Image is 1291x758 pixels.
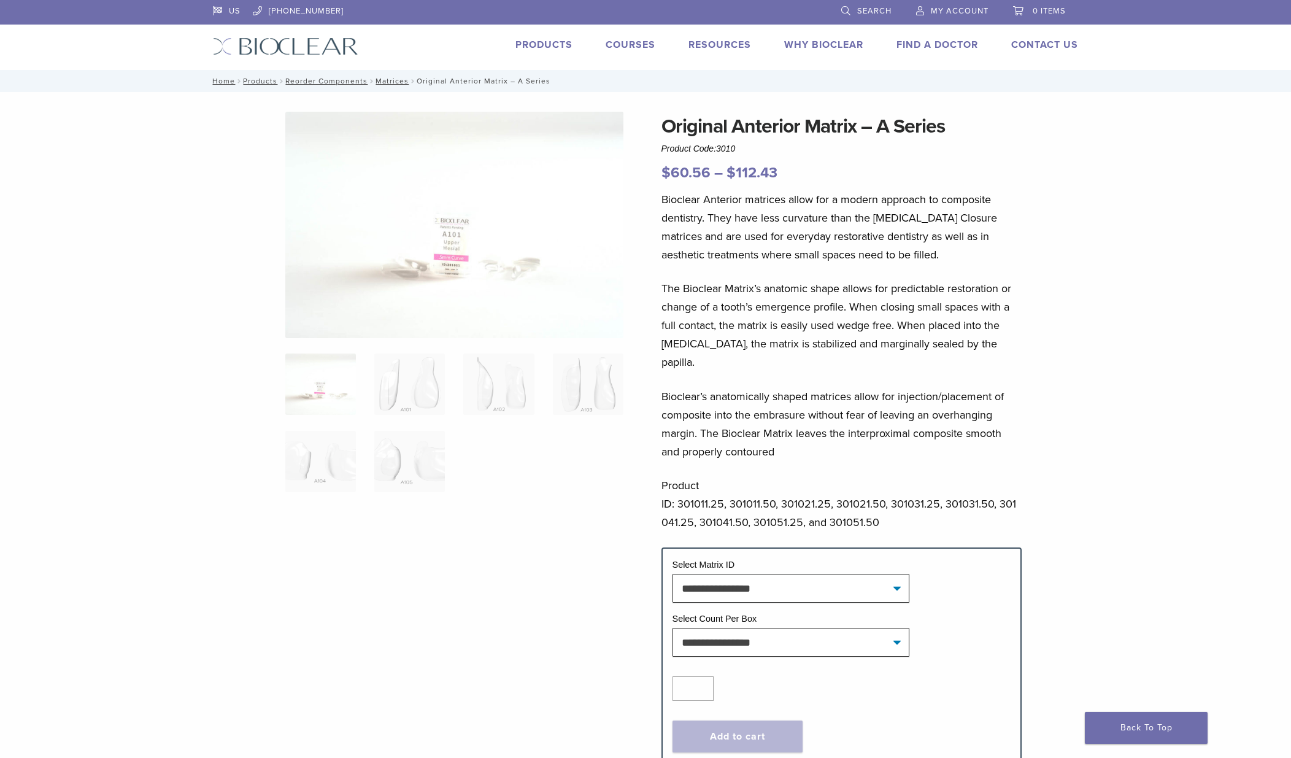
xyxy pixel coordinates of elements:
[714,164,723,182] span: –
[688,39,751,51] a: Resources
[896,39,978,51] a: Find A Doctor
[553,354,623,415] img: Original Anterior Matrix - A Series - Image 4
[277,78,285,84] span: /
[515,39,572,51] a: Products
[374,431,445,492] img: Original Anterior Matrix - A Series - Image 6
[209,77,235,85] a: Home
[716,144,735,153] span: 3010
[672,614,757,624] label: Select Count Per Box
[661,112,1022,141] h1: Original Anterior Matrix – A Series
[213,37,358,55] img: Bioclear
[931,6,988,16] span: My Account
[857,6,892,16] span: Search
[661,279,1022,371] p: The Bioclear Matrix’s anatomic shape allows for predictable restoration or change of a tooth’s em...
[784,39,863,51] a: Why Bioclear
[726,164,736,182] span: $
[285,431,356,492] img: Original Anterior Matrix - A Series - Image 5
[606,39,655,51] a: Courses
[661,476,1022,532] p: Product ID: 301011.25, 301011.50, 301021.25, 301021.50, 301031.25, 301031.50, 301041.25, 301041.5...
[672,560,735,570] label: Select Matrix ID
[726,164,777,182] bdi: 112.43
[661,190,1022,264] p: Bioclear Anterior matrices allow for a modern approach to composite dentistry. They have less cur...
[1033,6,1066,16] span: 0 items
[661,387,1022,461] p: Bioclear’s anatomically shaped matrices allow for injection/placement of composite into the embra...
[243,77,277,85] a: Products
[285,354,356,415] img: Anterior-Original-A-Series-Matrices-324x324.jpg
[1011,39,1078,51] a: Contact Us
[661,144,736,153] span: Product Code:
[661,164,711,182] bdi: 60.56
[285,77,368,85] a: Reorder Components
[1085,712,1208,744] a: Back To Top
[409,78,417,84] span: /
[376,77,409,85] a: Matrices
[368,78,376,84] span: /
[204,70,1087,92] nav: Original Anterior Matrix – A Series
[672,721,803,752] button: Add to cart
[235,78,243,84] span: /
[374,354,445,415] img: Original Anterior Matrix - A Series - Image 2
[661,164,671,182] span: $
[285,112,624,338] img: Anterior Original A Series Matrices
[463,354,534,415] img: Original Anterior Matrix - A Series - Image 3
